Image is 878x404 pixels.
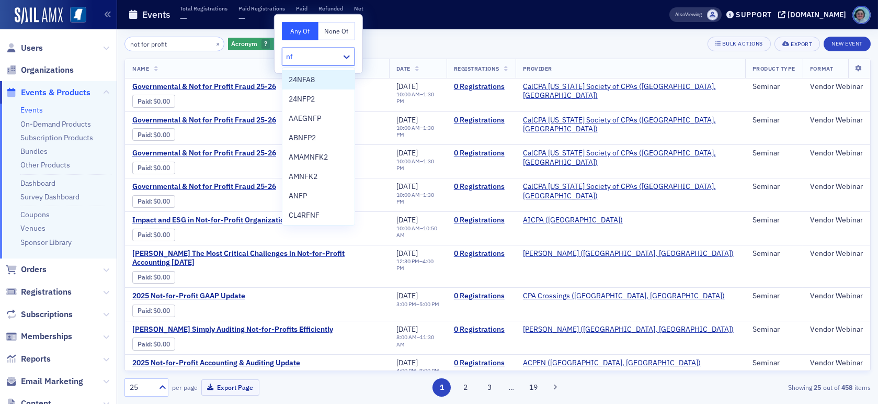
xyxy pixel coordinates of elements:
[138,231,151,239] a: Paid
[21,42,43,54] span: Users
[238,5,285,12] p: Paid Registrations
[396,291,418,300] span: [DATE]
[132,249,382,267] span: Surgent's The Most Critical Challenges in Not-for-Profit Accounting Today
[396,148,418,158] span: [DATE]
[6,286,72,298] a: Registrations
[752,249,795,259] div: Seminar
[810,65,833,72] span: Format
[124,37,224,51] input: Search…
[21,353,51,365] span: Reports
[396,324,418,334] span: [DATE]
[523,82,738,100] a: CalCPA [US_STATE] Society of CPAs ([GEOGRAPHIC_DATA], [GEOGRAPHIC_DATA])
[154,273,170,281] span: $0.00
[396,334,439,347] div: –
[289,113,321,124] span: AAEGNFP
[132,358,308,368] a: 2025 Not-for-Profit Accounting & Auditing Update
[523,82,738,100] span: CalCPA California Society of CPAs (San Mateo, CA)
[289,190,307,201] span: ANFP
[6,331,72,342] a: Memberships
[752,358,795,368] div: Seminar
[138,273,154,281] span: :
[138,273,151,281] a: Paid
[852,6,871,24] span: Profile
[238,12,246,24] span: —
[20,238,72,247] a: Sponsor Library
[396,115,418,125] span: [DATE]
[523,65,552,72] span: Provider
[132,116,308,125] a: Governmental & Not for Profit Fraud 25-26
[396,182,418,191] span: [DATE]
[201,379,259,396] button: Export Page
[132,338,175,350] div: Paid: 0 - $0
[454,358,508,368] a: 0 Registrations
[457,378,475,397] button: 2
[454,216,508,225] a: 0 Registrations
[138,97,154,105] span: :
[154,231,170,239] span: $0.00
[318,5,343,12] p: Refunded
[396,125,439,138] div: –
[396,91,439,105] div: –
[810,325,863,334] div: Vendor Webinar
[523,291,725,301] a: CPA Crossings ([GEOGRAPHIC_DATA], [GEOGRAPHIC_DATA])
[419,300,439,308] time: 5:00 PM
[840,383,854,392] strong: 458
[810,116,863,125] div: Vendor Webinar
[180,12,187,24] span: —
[132,149,308,158] a: Governmental & Not for Profit Fraud 25-26
[154,197,170,205] span: $0.00
[396,65,411,72] span: Date
[396,191,420,198] time: 10:00 AM
[523,149,738,167] a: CalCPA [US_STATE] Society of CPAs ([GEOGRAPHIC_DATA], [GEOGRAPHIC_DATA])
[154,97,170,105] span: $0.00
[523,182,738,200] a: CalCPA [US_STATE] Society of CPAs ([GEOGRAPHIC_DATA], [GEOGRAPHIC_DATA])
[396,258,439,272] div: –
[6,264,47,275] a: Orders
[523,358,701,368] span: ACPEN (Plano, TX)
[736,10,772,19] div: Support
[752,116,795,125] div: Seminar
[20,223,45,233] a: Venues
[289,132,316,143] span: ABNFP2
[788,10,846,19] div: [DOMAIN_NAME]
[318,12,326,24] span: —
[396,225,439,239] div: –
[21,376,83,387] span: Email Marketing
[523,116,738,134] a: CalCPA [US_STATE] Society of CPAs ([GEOGRAPHIC_DATA], [GEOGRAPHIC_DATA])
[810,82,863,92] div: Vendor Webinar
[675,11,685,18] div: Also
[396,249,418,258] span: [DATE]
[132,216,308,225] a: Impact and ESG in Not-for-Profit Organizations
[172,383,198,392] label: per page
[396,124,420,131] time: 10:00 AM
[396,367,416,374] time: 4:00 PM
[138,164,151,172] a: Paid
[132,182,308,192] span: Governmental & Not for Profit Fraud 25-26
[454,182,508,192] a: 0 Registrations
[454,325,508,334] a: 0 Registrations
[523,249,734,259] span: Surgent (Radnor, PA)
[824,37,871,51] button: New Event
[523,216,623,225] span: AICPA (Durham)
[396,158,420,165] time: 10:00 AM
[812,383,823,392] strong: 25
[396,225,437,239] time: 10:50 AM
[21,87,90,98] span: Events & Products
[396,158,439,172] div: –
[810,291,863,301] div: Vendor Webinar
[524,378,542,397] button: 19
[21,331,72,342] span: Memberships
[752,216,795,225] div: Seminar
[132,65,149,72] span: Name
[20,119,91,129] a: On-Demand Products
[138,131,151,139] a: Paid
[138,307,154,315] span: :
[132,95,175,107] div: Paid: 0 - $0
[20,147,48,156] a: Bundles
[396,91,420,98] time: 10:00 AM
[264,39,267,48] span: ?
[396,124,434,138] time: 1:30 PM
